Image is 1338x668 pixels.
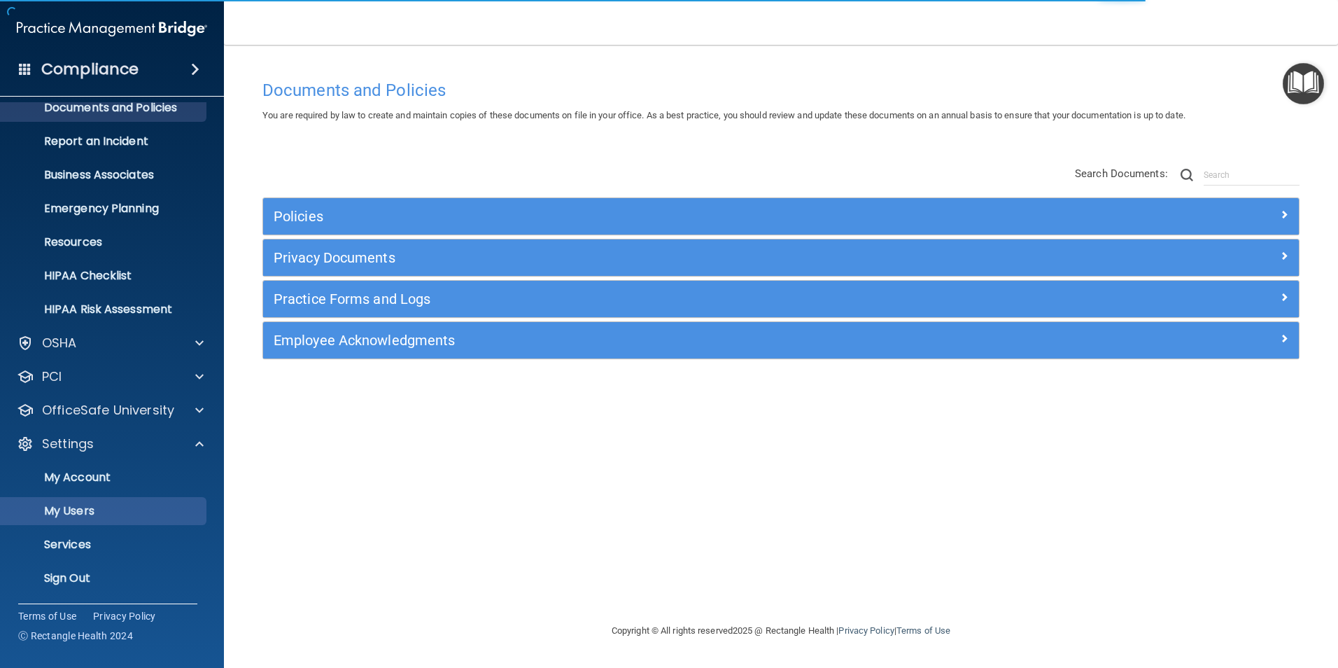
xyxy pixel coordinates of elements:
a: PCI [17,368,204,385]
p: My Account [9,471,200,485]
p: Documents and Policies [9,101,200,115]
p: HIPAA Risk Assessment [9,302,200,316]
p: Emergency Planning [9,202,200,216]
a: Policies [274,205,1288,228]
div: Copyright © All rights reserved 2025 @ Rectangle Health | | [526,608,1036,653]
a: Employee Acknowledgments [274,329,1288,352]
a: Terms of Use [896,625,950,636]
h5: Practice Forms and Logs [274,291,1029,307]
img: ic-search.3b580494.png [1181,169,1193,181]
a: Privacy Policy [93,609,156,623]
h5: Policies [274,209,1029,224]
p: Sign Out [9,571,200,585]
h4: Documents and Policies [262,81,1300,99]
a: Settings [17,436,204,452]
p: Services [9,538,200,552]
p: Settings [42,436,94,452]
p: PCI [42,368,62,385]
iframe: Drift Widget Chat Controller [1096,569,1321,625]
a: Privacy Policy [838,625,894,636]
button: Open Resource Center [1283,63,1324,104]
img: PMB logo [17,15,207,43]
a: Practice Forms and Logs [274,288,1288,310]
h4: Compliance [41,60,139,79]
p: Report an Incident [9,134,200,148]
a: OfficeSafe University [17,402,204,419]
a: Terms of Use [18,609,76,623]
span: Search Documents: [1075,167,1168,180]
p: OfficeSafe University [42,402,174,419]
p: OSHA [42,335,77,352]
a: Privacy Documents [274,246,1288,269]
span: You are required by law to create and maintain copies of these documents on file in your office. ... [262,110,1185,120]
p: My Users [9,504,200,518]
span: Ⓒ Rectangle Health 2024 [18,629,133,643]
p: HIPAA Checklist [9,269,200,283]
h5: Privacy Documents [274,250,1029,265]
h5: Employee Acknowledgments [274,333,1029,348]
a: OSHA [17,335,204,352]
p: Business Associates [9,168,200,182]
p: Resources [9,235,200,249]
input: Search [1204,165,1300,186]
